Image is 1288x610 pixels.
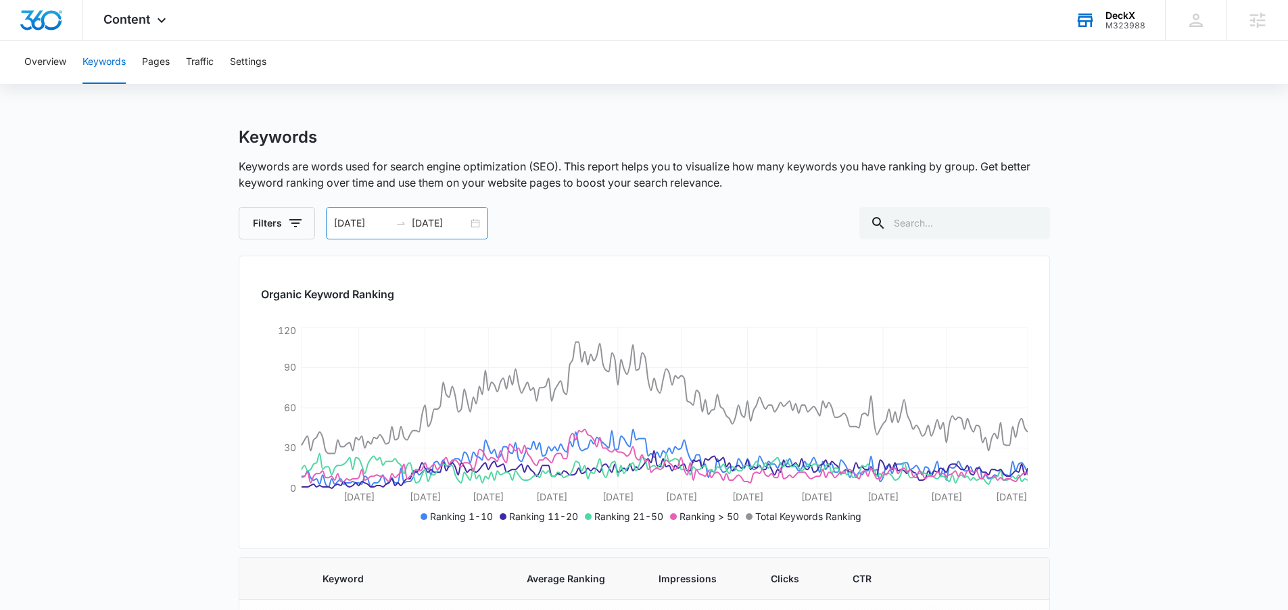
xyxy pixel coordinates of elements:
tspan: 0 [290,482,296,494]
span: CTR [853,571,873,586]
span: Impressions [659,571,718,586]
tspan: [DATE] [409,491,440,502]
h2: Organic Keyword Ranking [261,286,1028,302]
input: End date [412,216,468,231]
button: Overview [24,41,66,84]
p: Keywords are words used for search engine optimization (SEO). This report helps you to visualize ... [239,158,1050,191]
span: Average Ranking [527,571,607,586]
span: Keyword [323,571,475,586]
img: tab_domain_overview_orange.svg [37,78,47,89]
img: website_grey.svg [22,35,32,46]
tspan: [DATE] [867,491,899,502]
tspan: [DATE] [930,491,961,502]
span: Ranking 11-20 [509,511,578,522]
span: Total Keywords Ranking [755,511,861,522]
tspan: 120 [278,325,296,336]
div: Domain Overview [51,80,121,89]
button: Pages [142,41,170,84]
tspan: [DATE] [732,491,763,502]
div: account name [1105,10,1145,21]
span: Content [103,12,150,26]
input: Start date [334,216,390,231]
img: tab_keywords_by_traffic_grey.svg [135,78,145,89]
tspan: [DATE] [343,491,374,502]
tspan: [DATE] [473,491,504,502]
span: Ranking 21-50 [594,511,663,522]
span: Ranking > 50 [679,511,739,522]
tspan: 90 [284,361,296,373]
div: Keywords by Traffic [149,80,228,89]
span: Ranking 1-10 [430,511,493,522]
span: Clicks [771,571,801,586]
span: swap-right [396,218,406,229]
h1: Keywords [239,127,317,147]
tspan: [DATE] [665,491,696,502]
div: Domain: [DOMAIN_NAME] [35,35,149,46]
img: logo_orange.svg [22,22,32,32]
span: to [396,218,406,229]
button: Filters [239,207,315,239]
tspan: [DATE] [535,491,567,502]
div: account id [1105,21,1145,30]
button: Settings [230,41,266,84]
tspan: 30 [284,442,296,453]
tspan: [DATE] [801,491,832,502]
button: Keywords [82,41,126,84]
button: Traffic [186,41,214,84]
tspan: [DATE] [995,491,1026,502]
tspan: 60 [284,402,296,413]
div: v 4.0.25 [38,22,66,32]
input: Search... [859,207,1050,239]
tspan: [DATE] [602,491,633,502]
